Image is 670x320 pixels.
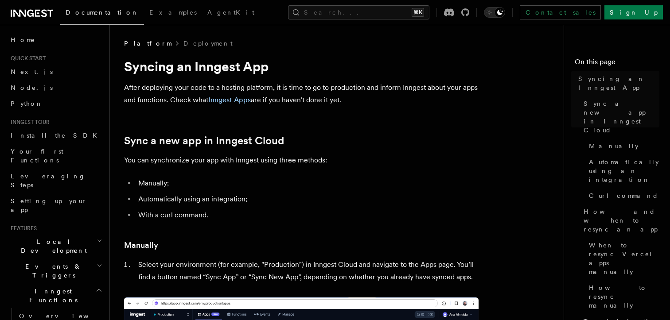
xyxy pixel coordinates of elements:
[7,32,104,48] a: Home
[604,5,663,19] a: Sign Up
[7,283,104,308] button: Inngest Functions
[7,168,104,193] a: Leveraging Steps
[136,209,479,221] li: With a curl command.
[288,5,429,19] button: Search...⌘K
[520,5,601,19] a: Contact sales
[589,241,659,276] span: When to resync Vercel apps manually
[11,84,53,91] span: Node.js
[584,99,659,135] span: Sync a new app in Inngest Cloud
[7,258,104,283] button: Events & Triggers
[7,64,104,80] a: Next.js
[7,143,104,168] a: Your first Functions
[580,96,659,138] a: Sync a new app in Inngest Cloud
[589,283,659,310] span: How to resync manually
[19,312,110,320] span: Overview
[585,138,659,154] a: Manually
[575,57,659,71] h4: On this page
[11,148,63,164] span: Your first Functions
[585,154,659,188] a: Automatically using an integration
[580,204,659,237] a: How and when to resync an app
[124,58,479,74] h1: Syncing an Inngest App
[584,207,659,234] span: How and when to resync an app
[11,68,53,75] span: Next.js
[66,9,139,16] span: Documentation
[7,119,50,126] span: Inngest tour
[585,188,659,204] a: Curl command
[149,9,197,16] span: Examples
[11,197,87,213] span: Setting up your app
[7,193,104,218] a: Setting up your app
[585,237,659,280] a: When to resync Vercel apps manually
[208,96,251,104] a: Inngest Apps
[7,55,46,62] span: Quick start
[183,39,233,48] a: Deployment
[7,237,97,255] span: Local Development
[11,100,43,107] span: Python
[484,7,505,18] button: Toggle dark mode
[7,80,104,96] a: Node.js
[60,3,144,25] a: Documentation
[202,3,260,24] a: AgentKit
[578,74,659,92] span: Syncing an Inngest App
[11,35,35,44] span: Home
[124,154,479,166] p: You can synchronize your app with Inngest using three methods:
[136,177,479,189] li: Manually;
[144,3,202,24] a: Examples
[589,142,639,150] span: Manually
[575,71,659,96] a: Syncing an Inngest App
[11,173,86,189] span: Leveraging Steps
[136,258,479,283] li: Select your environment (for example, "Production") in Inngest Cloud and navigate to the Apps pag...
[124,39,171,48] span: Platform
[7,127,104,143] a: Install the SDK
[589,191,658,200] span: Curl command
[7,287,96,305] span: Inngest Functions
[11,132,102,139] span: Install the SDK
[124,239,158,251] a: Manually
[585,280,659,313] a: How to resync manually
[7,225,37,232] span: Features
[7,96,104,112] a: Python
[412,8,424,17] kbd: ⌘K
[589,158,659,184] span: Automatically using an integration
[124,81,479,106] p: After deploying your code to a hosting platform, it is time to go to production and inform Innges...
[7,262,97,280] span: Events & Triggers
[136,193,479,205] li: Automatically using an integration;
[7,234,104,258] button: Local Development
[124,135,284,147] a: Sync a new app in Inngest Cloud
[207,9,254,16] span: AgentKit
